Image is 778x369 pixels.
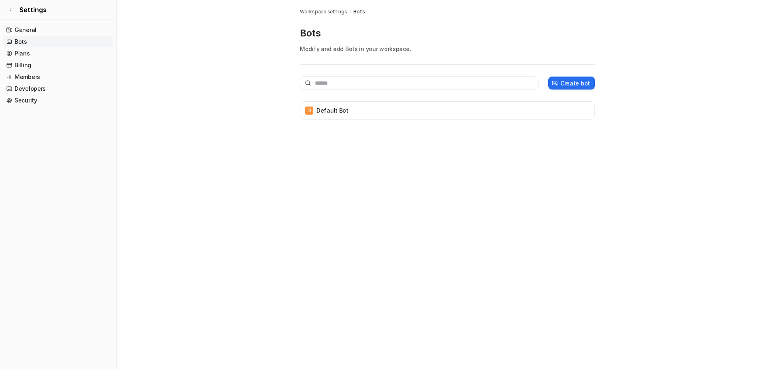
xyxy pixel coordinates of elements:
[300,45,595,53] p: Modify and add Bots in your workspace.
[3,24,113,36] a: General
[305,107,313,115] span: D
[300,27,595,40] p: Bots
[19,5,47,15] span: Settings
[3,60,113,71] a: Billing
[353,8,365,15] a: Bots
[316,107,348,115] p: Default Bot
[350,8,351,15] span: /
[3,83,113,94] a: Developers
[548,77,595,90] button: Create bot
[3,36,113,47] a: Bots
[3,71,113,83] a: Members
[3,48,113,59] a: Plans
[3,95,113,106] a: Security
[300,8,347,15] a: Workspace settings
[560,79,590,87] p: Create bot
[551,80,558,86] img: create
